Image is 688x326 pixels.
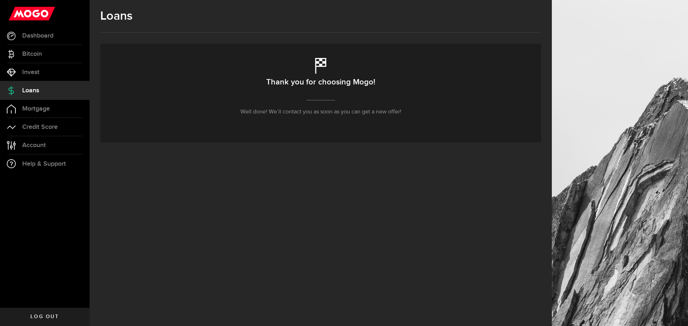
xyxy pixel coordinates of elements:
span: Invest [22,69,39,76]
span: Account [22,142,46,149]
span: Mortgage [22,106,50,112]
span: Dashboard [22,33,53,39]
span: Log out [30,314,59,319]
h1: Loans [100,9,541,23]
span: Loans [22,87,39,94]
span: Help & Support [22,161,66,167]
p: Well done! We’ll contact you as soon as you can get a new offer! [240,108,401,116]
span: Credit Score [22,124,58,130]
span: Bitcoin [22,51,42,57]
h2: Thank you for choosing Mogo! [266,75,375,90]
iframe: LiveChat chat widget [658,296,688,326]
